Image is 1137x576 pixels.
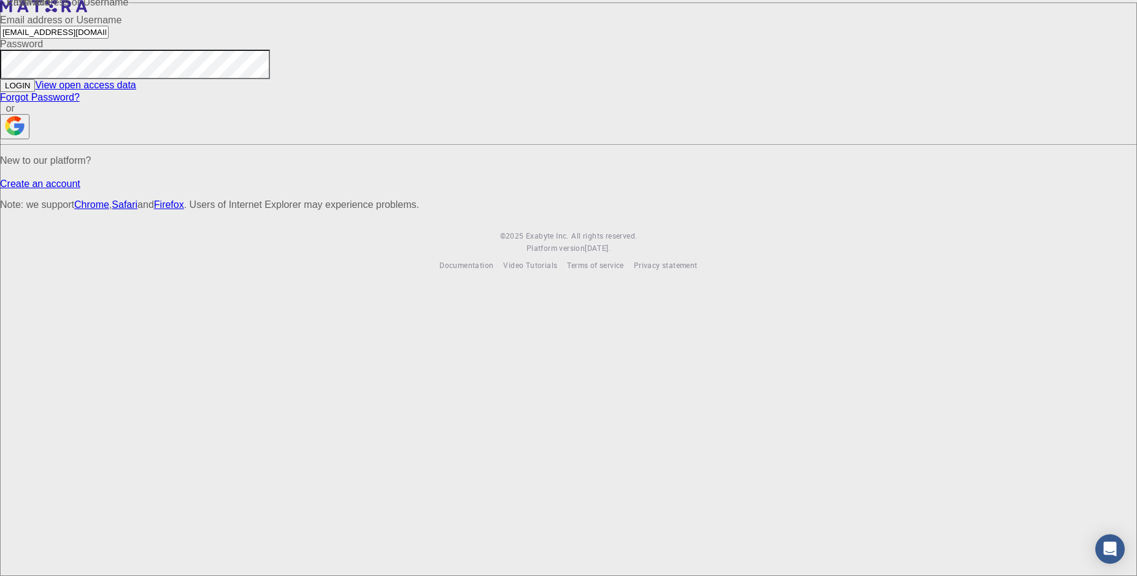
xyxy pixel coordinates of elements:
a: Chrome [74,199,109,210]
a: [DATE]. [585,242,611,255]
span: Video Tutorials [503,260,557,270]
span: All rights reserved. [571,230,637,242]
a: View open access data [35,80,136,90]
span: Exabyte Inc. [526,231,569,240]
img: Google [5,116,25,136]
span: Terms of service [567,260,623,270]
div: Open Intercom Messenger [1095,534,1125,564]
a: Terms of service [567,259,623,272]
span: Privacy statement [634,260,698,270]
a: Firefox [154,199,184,210]
a: Exabyte Inc. [526,230,569,242]
span: Platform version [526,242,585,255]
span: © 2025 [500,230,526,242]
span: [DATE] . [585,243,611,253]
a: Documentation [439,259,493,272]
a: Safari [112,199,137,210]
a: Privacy statement [634,259,698,272]
span: Documentation [439,260,493,270]
a: Video Tutorials [503,259,557,272]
